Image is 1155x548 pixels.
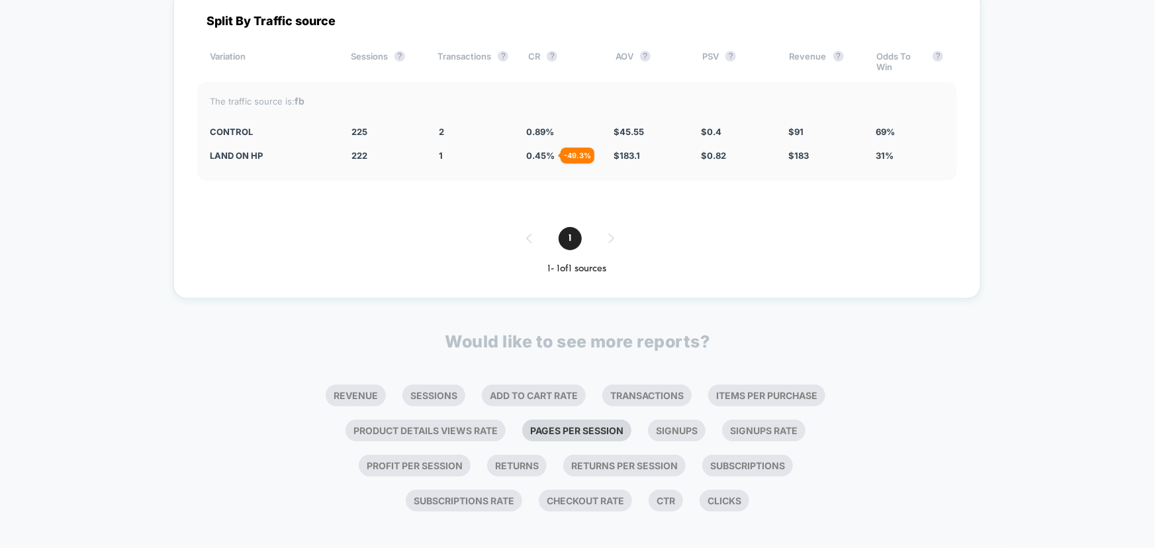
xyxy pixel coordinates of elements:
li: Signups [648,420,706,441]
div: CR [528,51,595,72]
li: Checkout Rate [539,490,632,512]
li: Revenue [326,385,386,406]
div: 69% [876,126,943,137]
li: Items Per Purchase [708,385,825,406]
span: $ 183 [788,150,809,161]
span: $ 91 [788,126,804,137]
span: 2 [439,126,444,137]
p: Would like to see more reports? [445,332,710,351]
div: Transactions [438,51,508,72]
div: Odds To Win [876,51,943,72]
span: $ 183.1 [614,150,640,161]
span: 225 [351,126,367,137]
li: Profit Per Session [359,455,471,477]
li: Sessions [402,385,465,406]
div: AOV [616,51,682,72]
button: ? [833,51,844,62]
li: Add To Cart Rate [482,385,586,406]
div: PSV [702,51,769,72]
span: 0.89 % [526,126,554,137]
li: Clicks [700,490,749,512]
button: ? [933,51,943,62]
span: $ 45.55 [614,126,644,137]
strong: fb [295,95,305,107]
div: Variation [210,51,332,72]
div: Split By Traffic source [197,14,957,28]
div: The traffic source is: [210,95,944,107]
li: Product Details Views Rate [346,420,506,441]
div: 31% [876,150,943,161]
div: CONTROL [210,126,332,137]
div: Sessions [351,51,418,72]
li: Ctr [649,490,683,512]
button: ? [725,51,736,62]
div: - 49.3 % [561,148,594,163]
button: ? [640,51,651,62]
div: Land on HP [210,150,332,161]
li: Returns [487,455,547,477]
span: 1 [439,150,443,161]
div: Revenue [790,51,856,72]
li: Returns Per Session [563,455,686,477]
button: ? [547,51,557,62]
button: ? [498,51,508,62]
span: $ 0.4 [701,126,721,137]
span: 1 [559,227,582,250]
span: 0.45 % [526,150,555,161]
li: Pages Per Session [522,420,631,441]
button: ? [394,51,405,62]
li: Subscriptions [702,455,793,477]
li: Transactions [602,385,692,406]
span: 222 [351,150,367,161]
li: Signups Rate [722,420,806,441]
div: 1 - 1 of 1 sources [197,263,957,275]
li: Subscriptions Rate [406,490,522,512]
span: $ 0.82 [701,150,726,161]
